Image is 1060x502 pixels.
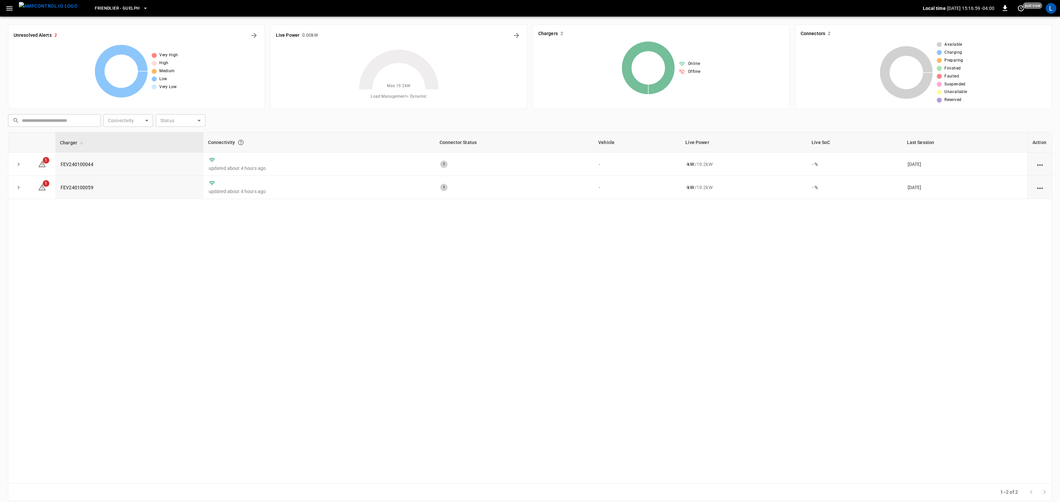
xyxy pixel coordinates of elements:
button: Friendlier - Guelph [92,2,151,15]
a: FEV240100059 [61,185,93,190]
p: [DATE] 15:16:59 -04:00 [947,5,994,12]
p: Local time [923,5,946,12]
span: High [159,60,169,67]
div: action cell options [1036,161,1044,168]
th: Action [1028,132,1052,153]
td: - % [807,153,902,176]
a: 1 [38,184,46,189]
span: Very Low [159,84,177,90]
h6: Live Power [276,32,299,39]
span: Online [688,61,700,67]
h6: 2 [54,32,57,39]
th: Live Power [681,132,807,153]
div: Connectivity [208,136,430,148]
div: / 19.2 kW [686,161,802,168]
td: [DATE] [902,153,1028,176]
span: Medium [159,68,175,75]
div: / 19.2 kW [686,184,802,191]
td: - [594,176,681,199]
span: Friendlier - Guelph [95,5,139,12]
td: - [594,153,681,176]
h6: 2 [828,30,830,37]
button: All Alerts [249,30,259,41]
button: expand row [14,159,24,169]
div: 1 [440,184,448,191]
a: 1 [38,161,46,166]
p: - kW [686,184,694,191]
span: Finished [944,65,961,72]
span: Very High [159,52,178,59]
div: action cell options [1036,184,1044,191]
span: Faulted [944,73,959,80]
p: 1–2 of 2 [1000,489,1018,495]
span: 1 [43,157,49,164]
th: Vehicle [594,132,681,153]
td: - % [807,176,902,199]
span: Unavailable [944,89,967,95]
td: [DATE] [902,176,1028,199]
span: Charging [944,49,962,56]
div: 1 [440,161,448,168]
h6: 2 [560,30,563,37]
span: just now [1023,2,1042,9]
span: Reserved [944,97,961,103]
p: updated about 4 hours ago [209,188,430,195]
h6: Unresolved Alerts [14,32,52,39]
button: Energy Overview [511,30,522,41]
div: profile-icon [1046,3,1056,14]
p: - kW [686,161,694,168]
button: expand row [14,182,24,192]
span: Low [159,76,167,82]
span: Load Management = Dynamic [371,93,427,100]
p: updated about 4 hours ago [209,165,430,172]
h6: Connectors [801,30,825,37]
span: Charger [60,139,86,147]
span: Suspended [944,81,966,88]
span: Available [944,41,962,48]
h6: 0.00 kW [302,32,318,39]
button: set refresh interval [1016,3,1026,14]
img: ampcontrol.io logo [19,2,78,10]
a: FEV240100044 [61,162,93,167]
th: Connector Status [435,132,594,153]
th: Live SoC [807,132,902,153]
span: 1 [43,180,49,187]
span: Offline [688,69,701,75]
th: Last Session [902,132,1028,153]
span: Preparing [944,57,963,64]
button: Connection between the charger and our software. [235,136,247,148]
h6: Chargers [538,30,558,37]
span: Max. 19.2 kW [387,83,410,89]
